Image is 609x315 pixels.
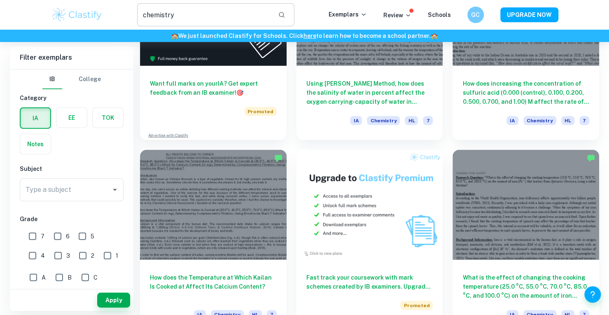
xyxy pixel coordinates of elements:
h6: Grade [20,215,124,224]
input: Search for any exemplars... [137,3,272,26]
a: Advertise with Clastify [148,133,188,138]
h6: Filter exemplars [10,46,133,69]
span: 7 [41,232,44,241]
a: here [303,33,316,39]
h6: Category [20,93,124,103]
p: Exemplars [329,10,367,19]
h6: Want full marks on your IA ? Get expert feedback from an IB examiner! [150,79,277,97]
button: Apply [97,293,130,308]
button: EE [56,108,87,128]
span: A [42,273,46,282]
span: Promoted [244,107,277,116]
span: 7 [423,116,433,125]
h6: How does the Temperature at Which Kailan Is Cooked at Affect Its Calcium Content? [150,273,277,300]
span: Chemistry [367,116,400,125]
button: Notes [20,134,51,154]
button: TOK [93,108,123,128]
span: 1 [116,251,118,260]
span: C [93,273,98,282]
span: IA [506,116,518,125]
img: Marked [274,154,282,162]
span: HL [405,116,418,125]
h6: We just launched Clastify for Schools. Click to learn how to become a school partner. [2,31,607,40]
span: Chemistry [523,116,556,125]
h6: How does increasing the concentration of sulfuric acid (0.000 (control), 0.100, 0.200, 0.500, 0.7... [462,79,589,106]
div: Filter type choice [42,70,101,89]
img: Marked [587,154,595,162]
button: UPGRADE NOW [500,7,558,22]
span: 5 [91,232,94,241]
button: Open [109,184,121,196]
span: Promoted [400,301,433,310]
p: Review [383,11,411,20]
span: 2 [91,251,94,260]
button: College [79,70,101,89]
span: IA [350,116,362,125]
img: Clastify logo [51,7,103,23]
img: Thumbnail [296,150,443,260]
h6: Subject [20,164,124,173]
h6: Using [PERSON_NAME] Method, how does the salinity of water in percent affect the oxygen carrying-... [306,79,433,106]
a: Schools [428,12,451,18]
span: 4 [41,251,45,260]
button: IB [42,70,62,89]
span: 6 [66,232,70,241]
span: 🎯 [236,89,243,96]
span: 🏫 [431,33,438,39]
span: 7 [579,116,589,125]
span: HL [561,116,574,125]
span: 🏫 [171,33,178,39]
h6: What is the effect of changing the cooking temperature (25.0 °C, 55.0 °C, 70.0 °C, 85.0 °C, and 1... [462,273,589,300]
button: Help and Feedback [584,286,601,303]
h6: GC [471,10,480,19]
span: B [68,273,72,282]
h6: Fast track your coursework with mark schemes created by IB examiners. Upgrade now [306,273,433,291]
button: IA [21,108,50,128]
span: 3 [66,251,70,260]
button: GC [467,7,484,23]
